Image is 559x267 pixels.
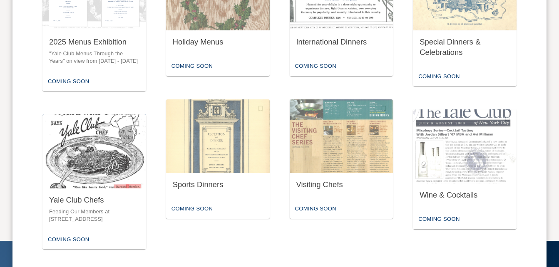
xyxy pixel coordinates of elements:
[166,99,270,219] button: Feature this Story?Sports DinnersComing Soon
[293,60,338,73] div: Coming Soon
[49,37,139,47] div: 2025 Menus Exhibition
[413,109,517,229] button: Feature this Story?Wine & CocktailsComing Soon
[173,37,263,47] div: Holiday Menus
[290,99,393,173] img: Visiting Chefs
[420,190,510,200] div: Wine & Cocktails
[416,213,462,226] div: Coming Soon
[293,203,338,215] div: Coming Soon
[169,203,215,215] div: Coming Soon
[46,75,91,88] div: Coming Soon
[46,233,91,246] div: Coming Soon
[42,114,146,188] img: Yale Club Chefs
[131,118,143,129] button: Feature this Story?
[49,195,139,205] div: Yale Club Chefs
[413,109,517,183] img: Wine & Cocktails
[296,180,387,190] div: Visiting Chefs
[296,37,387,47] div: International Dinners
[49,50,139,65] p: "Yale Club Menus Through the Years" on view from [DATE] - [DATE]
[290,99,393,219] button: Feature this Story?Visiting ChefsComing Soon
[42,114,146,249] button: Feature this Story?Yale Club ChefsFeeding Our Members at [STREET_ADDRESS]Coming Soon
[416,70,462,83] div: Coming Soon
[169,60,215,73] div: Coming Soon
[420,37,510,57] div: Special Dinners & Celebrations
[49,208,139,223] p: Feeding Our Members at [STREET_ADDRESS]
[166,99,270,173] img: Sports Dinners
[173,180,263,190] div: Sports Dinners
